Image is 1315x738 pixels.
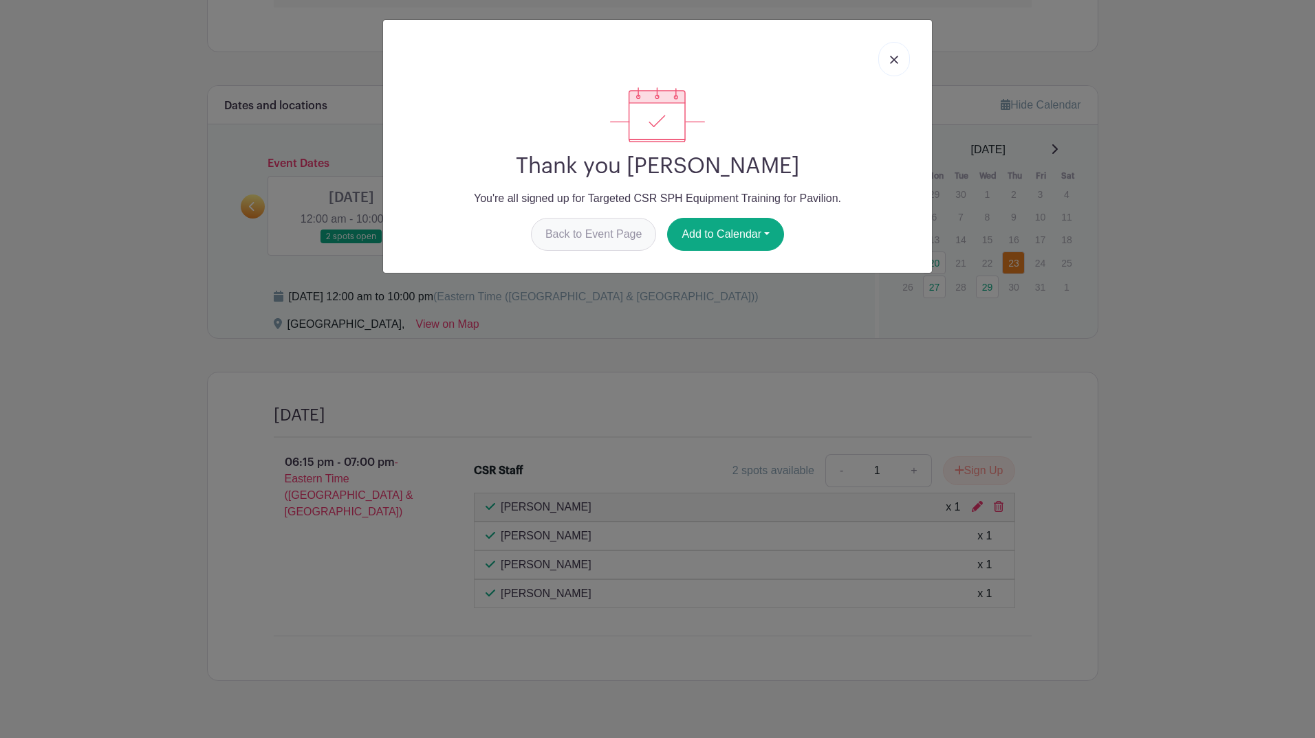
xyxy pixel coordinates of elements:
[394,190,921,207] p: You're all signed up for Targeted CSR SPH Equipment Training for Pavilion.
[394,153,921,179] h2: Thank you [PERSON_NAME]
[531,218,657,251] a: Back to Event Page
[890,56,898,64] img: close_button-5f87c8562297e5c2d7936805f587ecaba9071eb48480494691a3f1689db116b3.svg
[610,87,705,142] img: signup_complete-c468d5dda3e2740ee63a24cb0ba0d3ce5d8a4ecd24259e683200fb1569d990c8.svg
[667,218,784,251] button: Add to Calendar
